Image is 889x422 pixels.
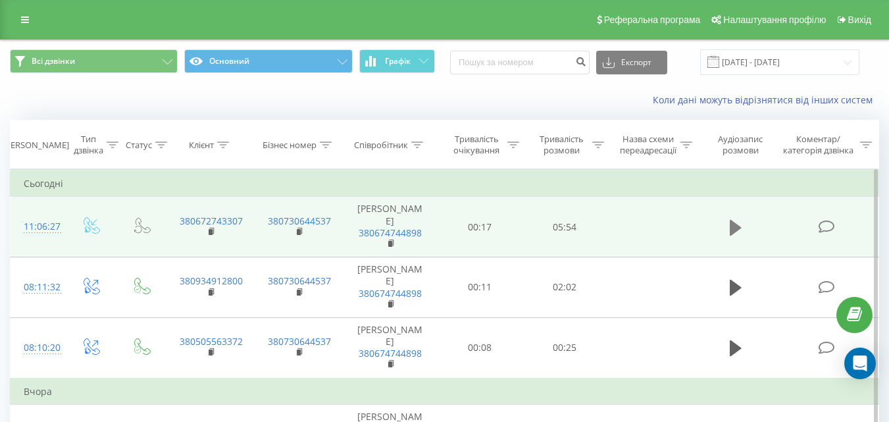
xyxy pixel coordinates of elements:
td: Вчора [11,379,879,405]
span: Реферальна програма [604,14,701,25]
a: 380674744898 [359,226,422,239]
td: 00:08 [438,317,522,378]
button: Експорт [596,51,667,74]
td: 00:11 [438,257,522,318]
div: Бізнес номер [263,140,317,151]
a: 380674744898 [359,347,422,359]
div: Тривалість очікування [449,134,504,156]
div: Статус [126,140,152,151]
a: 380934912800 [180,275,243,287]
button: Основний [184,49,352,73]
a: 380730644537 [268,335,331,348]
span: Всі дзвінки [32,56,75,66]
div: Аудіозапис розмови [707,134,774,156]
div: [PERSON_NAME] [3,140,69,151]
div: Коментар/категорія дзвінка [780,134,857,156]
a: 380505563372 [180,335,243,348]
div: Співробітник [354,140,408,151]
div: 08:10:20 [24,335,51,361]
button: Графік [359,49,435,73]
a: 380672743307 [180,215,243,227]
td: 05:54 [522,197,607,257]
td: [PERSON_NAME] [343,317,438,378]
td: 00:25 [522,317,607,378]
a: Коли дані можуть відрізнятися вiд інших систем [653,93,879,106]
span: Графік [385,57,411,66]
div: Тривалість розмови [534,134,589,156]
div: Клієнт [189,140,214,151]
td: 02:02 [522,257,607,318]
td: Сьогодні [11,171,879,197]
span: Вихід [848,14,871,25]
span: Налаштування профілю [723,14,826,25]
div: 11:06:27 [24,214,51,240]
a: 380730644537 [268,215,331,227]
td: 00:17 [438,197,522,257]
div: Назва схеми переадресації [619,134,677,156]
div: Тип дзвінка [74,134,103,156]
input: Пошук за номером [450,51,590,74]
a: 380674744898 [359,287,422,300]
div: 08:11:32 [24,275,51,300]
button: Всі дзвінки [10,49,178,73]
div: Open Intercom Messenger [844,348,876,379]
a: 380730644537 [268,275,331,287]
td: [PERSON_NAME] [343,257,438,318]
td: [PERSON_NAME] [343,197,438,257]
